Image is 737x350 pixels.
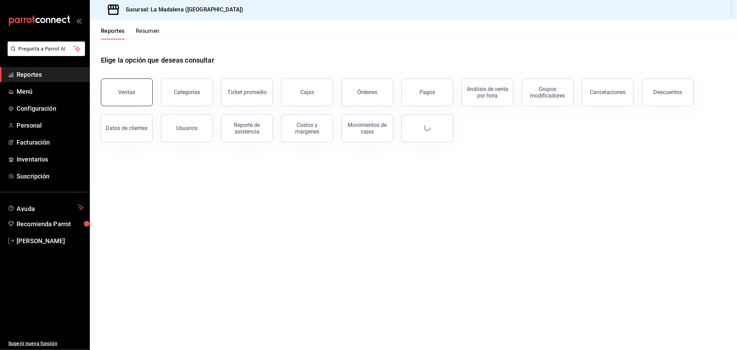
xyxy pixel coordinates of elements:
[120,6,243,14] h3: Sucursal: La Madalena ([GEOGRAPHIC_DATA])
[346,122,389,135] div: Movimientos de cajas
[76,18,82,24] button: open_drawer_menu
[226,122,268,135] div: Reporte de asistencia
[106,125,148,131] div: Datos de clientes
[281,79,333,106] button: Cajas
[17,121,84,130] span: Personal
[341,79,393,106] button: Órdenes
[8,340,84,347] span: Sugerir nueva función
[174,89,200,95] div: Categorías
[161,114,213,142] button: Usuarios
[357,89,377,95] div: Órdenes
[5,50,85,57] a: Pregunta a Parrot AI
[654,89,682,95] div: Descuentos
[101,28,125,39] button: Reportes
[101,55,214,65] h1: Elige la opción que deseas consultar
[221,79,273,106] button: Ticket promedio
[17,138,84,147] span: Facturación
[281,114,333,142] button: Costos y márgenes
[466,86,509,99] div: Análisis de venta por hora
[101,79,153,106] button: Ventas
[17,155,84,164] span: Inventarios
[176,125,198,131] div: Usuarios
[136,28,160,39] button: Resumen
[19,45,74,53] span: Pregunta a Parrot AI
[526,86,569,99] div: Grupos modificadores
[227,89,267,95] div: Ticket promedio
[17,172,84,181] span: Suscripción
[420,89,435,95] div: Pagos
[221,114,273,142] button: Reporte de asistencia
[642,79,694,106] button: Descuentos
[401,79,453,106] button: Pagos
[17,219,84,229] span: Recomienda Parrot
[17,236,84,246] span: [PERSON_NAME]
[8,42,85,56] button: Pregunta a Parrot AI
[119,89,135,95] div: Ventas
[17,203,75,212] span: Ayuda
[17,87,84,96] span: Menú
[161,79,213,106] button: Categorías
[300,89,314,95] div: Cajas
[17,70,84,79] span: Reportes
[590,89,626,95] div: Cancelaciones
[17,104,84,113] span: Configuración
[462,79,513,106] button: Análisis de venta por hora
[101,114,153,142] button: Datos de clientes
[522,79,574,106] button: Grupos modificadores
[286,122,329,135] div: Costos y márgenes
[341,114,393,142] button: Movimientos de cajas
[582,79,634,106] button: Cancelaciones
[101,28,160,39] div: navigation tabs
